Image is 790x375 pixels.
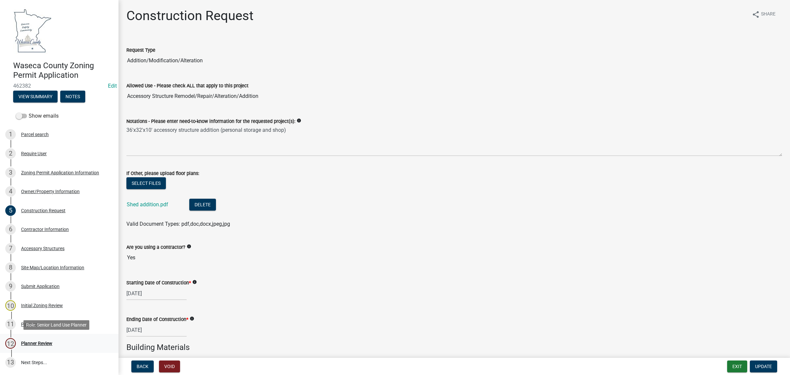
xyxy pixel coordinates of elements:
span: Update [755,364,772,369]
div: 10 [5,300,16,311]
div: Role: Senior Land Use Planner [23,320,89,330]
div: 5 [5,205,16,216]
button: Delete [189,199,216,211]
button: Update [750,361,777,372]
wm-modal-confirm: Edit Application Number [108,83,117,89]
button: shareShare [747,8,781,21]
label: If Other, please upload floor plans: [126,171,199,176]
div: Owner/Property Information [21,189,80,194]
label: Notations - Please enter need-to-know information for the requested project(s): [126,119,295,124]
h4: Building Materials [126,343,782,352]
button: Select files [126,177,166,189]
label: Show emails [16,112,59,120]
input: mm/dd/yyyy [126,323,187,337]
button: Exit [727,361,747,372]
span: 462382 [13,83,105,89]
button: Back [131,361,154,372]
div: Site Map/Location Information [21,265,84,270]
div: Payment [21,322,39,327]
div: Require User [21,151,47,156]
div: Parcel search [21,132,49,137]
label: Allowed Use - Please check ALL that apply to this project [126,84,249,88]
i: share [752,11,760,18]
label: Are you using a contractor? [126,245,185,250]
div: 6 [5,224,16,235]
div: 3 [5,167,16,178]
i: info [297,118,301,123]
label: Ending Date of Construction [126,317,188,322]
div: 12 [5,338,16,349]
div: 8 [5,262,16,273]
label: Request Type [126,48,155,53]
i: info [187,244,191,249]
div: 11 [5,319,16,330]
a: Edit [108,83,117,89]
div: Contractor Information [21,227,69,232]
h4: Waseca County Zoning Permit Application [13,61,113,80]
span: Valid Document Types: pdf,doc,docx,jpeg,jpg [126,221,230,227]
span: Share [761,11,776,18]
label: Starting Date of Construction [126,281,191,285]
button: View Summary [13,91,58,102]
div: 9 [5,281,16,292]
i: info [192,280,197,284]
div: 1 [5,129,16,140]
div: Submit Application [21,284,60,289]
div: Accessory Structures [21,246,65,251]
div: 4 [5,186,16,197]
div: Construction Request [21,208,66,213]
img: Waseca County, Minnesota [13,7,52,54]
wm-modal-confirm: Delete Document [189,202,216,208]
span: Back [137,364,148,369]
h1: Construction Request [126,8,253,24]
button: Void [159,361,180,372]
i: info [190,316,194,321]
wm-modal-confirm: Notes [60,94,85,100]
button: Notes [60,91,85,102]
div: 13 [5,357,16,368]
div: 2 [5,148,16,159]
div: Planner Review [21,341,52,346]
input: mm/dd/yyyy [126,287,187,300]
wm-modal-confirm: Summary [13,94,58,100]
div: 7 [5,243,16,254]
div: Zoning Permit Application Information [21,170,99,175]
div: Initial Zoning Review [21,303,63,308]
a: Shed addition.pdf [127,201,168,208]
